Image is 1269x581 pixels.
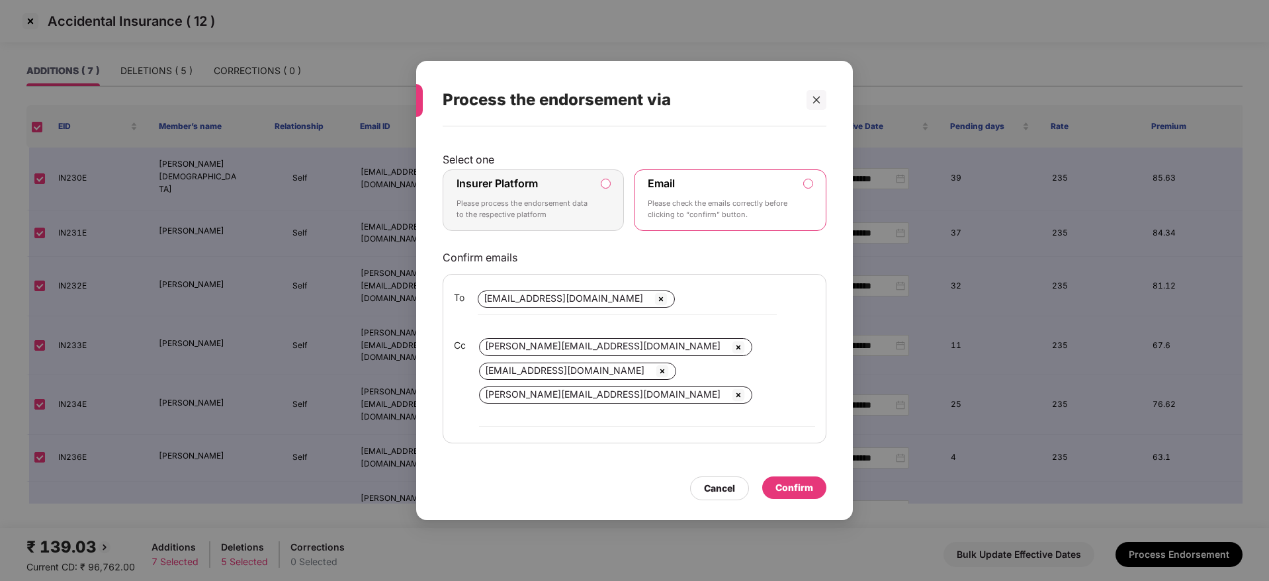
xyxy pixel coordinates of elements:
p: Please check the emails correctly before clicking to “confirm” button. [648,198,794,221]
input: Insurer PlatformPlease process the endorsement data to the respective platform [601,179,610,188]
span: close [812,95,821,105]
span: Cc [454,338,466,353]
label: Email [648,177,675,190]
input: EmailPlease check the emails correctly before clicking to “confirm” button. [804,179,812,188]
span: [EMAIL_ADDRESS][DOMAIN_NAME] [484,292,643,304]
span: [PERSON_NAME][EMAIL_ADDRESS][DOMAIN_NAME] [485,340,721,351]
img: svg+xml;base64,PHN2ZyBpZD0iQ3Jvc3MtMzJ4MzIiIHhtbG5zPSJodHRwOi8vd3d3LnczLm9yZy8yMDAwL3N2ZyIgd2lkdG... [730,387,746,403]
div: Process the endorsement via [443,74,795,126]
div: Confirm [775,480,813,495]
div: Cancel [704,481,735,496]
p: Confirm emails [443,251,826,264]
label: Insurer Platform [457,177,538,190]
p: Select one [443,153,826,166]
span: To [454,290,464,305]
p: Please process the endorsement data to the respective platform [457,198,591,221]
img: svg+xml;base64,PHN2ZyBpZD0iQ3Jvc3MtMzJ4MzIiIHhtbG5zPSJodHRwOi8vd3d3LnczLm9yZy8yMDAwL3N2ZyIgd2lkdG... [653,291,669,307]
span: [EMAIL_ADDRESS][DOMAIN_NAME] [485,365,644,376]
span: [PERSON_NAME][EMAIL_ADDRESS][DOMAIN_NAME] [485,388,721,400]
img: svg+xml;base64,PHN2ZyBpZD0iQ3Jvc3MtMzJ4MzIiIHhtbG5zPSJodHRwOi8vd3d3LnczLm9yZy8yMDAwL3N2ZyIgd2lkdG... [654,363,670,379]
img: svg+xml;base64,PHN2ZyBpZD0iQ3Jvc3MtMzJ4MzIiIHhtbG5zPSJodHRwOi8vd3d3LnczLm9yZy8yMDAwL3N2ZyIgd2lkdG... [730,339,746,355]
